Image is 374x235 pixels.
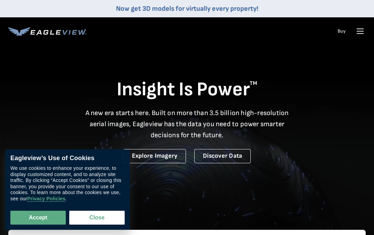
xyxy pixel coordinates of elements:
[81,107,293,141] p: A new era starts here. Built on more than 3.5 billion high-resolution aerial images, Eagleview ha...
[338,28,346,34] a: Buy
[250,80,257,87] sup: TM
[10,166,125,202] div: We use cookies to enhance your experience, to display customized content, and to analyze site tra...
[27,196,65,202] a: Privacy Policies
[10,211,66,225] button: Accept
[116,5,258,13] a: Now get 3D models for virtually every property!
[69,211,125,225] button: Close
[194,149,251,163] a: Discover Data
[8,78,366,102] h1: Insight Is Power
[123,149,186,163] a: Explore Imagery
[10,155,125,162] div: Eagleview’s Use of Cookies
